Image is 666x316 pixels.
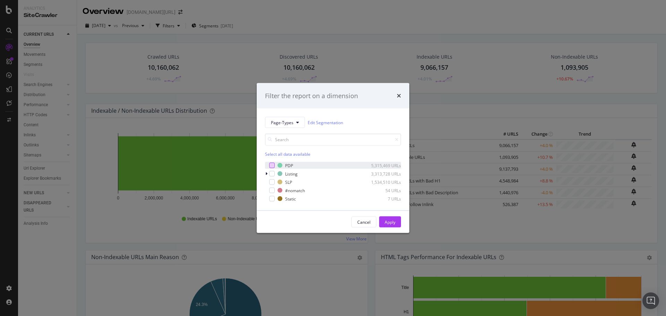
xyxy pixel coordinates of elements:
[308,119,343,126] a: Edit Segmentation
[351,216,376,228] button: Cancel
[285,179,292,185] div: SLP
[265,151,401,157] div: Select all data available
[367,196,401,202] div: 7 URLs
[285,196,296,202] div: Static
[357,219,370,225] div: Cancel
[397,91,401,100] div: times
[285,171,298,177] div: Listing
[367,179,401,185] div: 1,534,510 URLs
[385,219,395,225] div: Apply
[379,216,401,228] button: Apply
[257,83,409,233] div: modal
[367,171,401,177] div: 3,313,728 URLs
[265,117,305,128] button: Page-Types
[367,162,401,168] div: 5,315,469 URLs
[265,91,358,100] div: Filter the report on a dimension
[265,134,401,146] input: Search
[271,119,293,125] span: Page-Types
[285,187,305,193] div: #nomatch
[367,187,401,193] div: 54 URLs
[642,292,659,309] div: Open Intercom Messenger
[285,162,293,168] div: PDP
